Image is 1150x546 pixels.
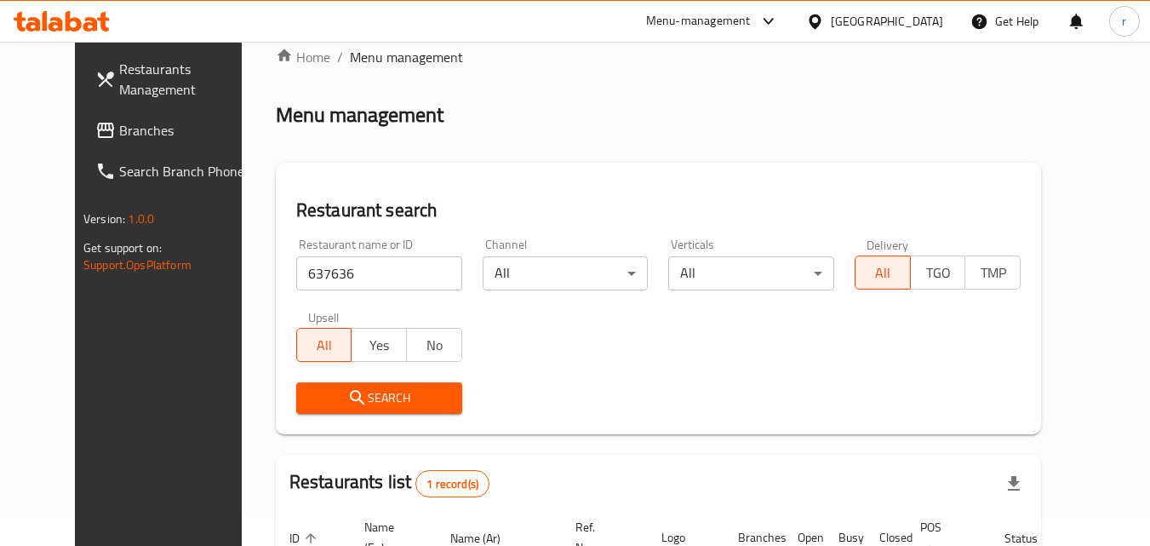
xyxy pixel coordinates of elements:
[855,256,911,290] button: All
[296,328,352,362] button: All
[862,261,904,285] span: All
[964,256,1021,290] button: TMP
[337,47,343,67] li: /
[993,463,1034,504] div: Export file
[483,256,649,290] div: All
[119,59,254,100] span: Restaurants Management
[406,328,462,362] button: No
[128,208,154,230] span: 1.0.0
[308,311,340,323] label: Upsell
[83,254,192,276] a: Support.OpsPlatform
[972,261,1014,285] span: TMP
[310,388,449,409] span: Search
[416,476,489,492] span: 1 record(s)
[119,120,254,141] span: Branches
[358,333,400,358] span: Yes
[296,382,462,414] button: Search
[831,12,943,31] div: [GEOGRAPHIC_DATA]
[83,208,125,230] span: Version:
[289,469,489,497] h2: Restaurants list
[82,110,267,151] a: Branches
[304,333,346,358] span: All
[82,49,267,110] a: Restaurants Management
[82,151,267,192] a: Search Branch Phone
[1122,12,1126,31] span: r
[350,47,463,67] span: Menu management
[867,239,909,250] label: Delivery
[296,198,1021,223] h2: Restaurant search
[83,237,162,259] span: Get support on:
[276,47,330,67] a: Home
[910,256,966,290] button: TGO
[646,11,751,32] div: Menu-management
[918,261,959,285] span: TGO
[119,161,254,181] span: Search Branch Phone
[276,47,1041,67] nav: breadcrumb
[668,256,834,290] div: All
[276,101,443,129] h2: Menu management
[296,256,462,290] input: Search for restaurant name or ID..
[414,333,455,358] span: No
[415,470,489,497] div: Total records count
[351,328,407,362] button: Yes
